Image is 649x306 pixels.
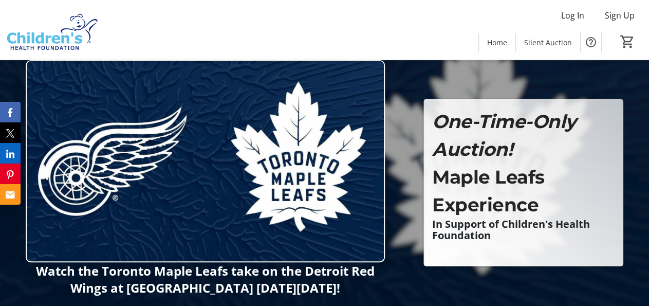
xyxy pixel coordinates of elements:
[432,219,615,241] p: In Support of Children's Health Foundation
[6,4,98,56] img: Children's Health Foundation's Logo
[553,7,592,24] button: Log In
[26,60,385,262] img: Campaign CTA Media Photo
[516,33,580,52] a: Silent Auction
[524,37,572,48] span: Silent Auction
[605,9,635,22] span: Sign Up
[487,37,507,48] span: Home
[561,9,584,22] span: Log In
[618,32,637,51] button: Cart
[479,33,515,52] a: Home
[36,262,375,296] strong: Watch the Toronto Maple Leafs take on the Detroit Red Wings at [GEOGRAPHIC_DATA] [DATE][DATE]!
[432,110,577,160] em: One-Time-Only Auction!
[581,32,601,52] button: Help
[597,7,643,24] button: Sign Up
[432,163,615,219] p: Maple Leafs Experience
